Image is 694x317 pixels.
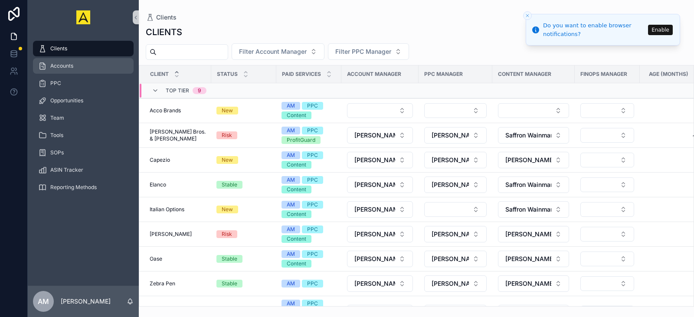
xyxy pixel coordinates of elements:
span: [PERSON_NAME] [505,279,551,288]
span: Reporting Methods [50,184,97,191]
button: Select Button [424,127,487,144]
div: Content [287,235,306,243]
span: Saffron Wainman [505,180,551,189]
button: Select Button [580,276,634,291]
p: [PERSON_NAME] [61,297,111,306]
div: AM [287,127,295,134]
button: Select Button [498,176,569,193]
span: Oase [150,255,162,262]
div: Content [287,161,306,169]
div: AM [287,280,295,288]
div: Stable [222,181,237,189]
span: [PERSON_NAME] [354,180,395,189]
button: Select Button [580,252,634,266]
div: PPC [307,250,318,258]
span: [PERSON_NAME] [354,156,395,164]
span: AM [38,296,49,307]
span: Opportunities [50,97,83,104]
a: SOPs [33,145,134,160]
span: [PERSON_NAME] [432,131,469,140]
div: PPC [307,280,318,288]
div: PPC [307,300,318,307]
div: Content [287,186,306,193]
a: Reporting Methods [33,180,134,195]
span: SOPs [50,149,64,156]
span: PPC [50,80,61,87]
button: Select Button [347,176,413,193]
span: Account Manager [347,71,401,78]
button: Select Button [580,128,634,143]
button: Select Button [424,152,487,168]
div: PPC [307,102,318,110]
div: Do you want to enable browser notifications? [543,21,645,38]
div: AM [287,225,295,233]
a: Clients [33,41,134,56]
button: Select Button [498,103,569,118]
img: App logo [76,10,90,24]
a: Team [33,110,134,126]
button: Select Button [498,275,569,292]
span: [PERSON_NAME] [505,230,551,239]
button: Select Button [580,227,634,242]
span: Saffron Wainman [505,131,551,140]
button: Select Button [424,226,487,242]
button: Select Button [347,251,413,267]
span: Paid Services [282,71,321,78]
span: Acco Brands [150,107,181,114]
div: Risk [222,230,232,238]
a: Clients [146,13,177,22]
span: Top Tier [166,87,189,94]
button: Select Button [498,251,569,267]
div: AM [287,250,295,258]
span: [PERSON_NAME] Bros. & [PERSON_NAME] [150,128,206,142]
div: PPC [307,225,318,233]
span: Filter Account Manager [239,47,307,56]
button: Select Button [347,226,413,242]
button: Select Button [424,103,487,118]
button: Select Button [580,103,634,118]
button: Select Button [328,43,409,60]
div: New [222,156,233,164]
div: AM [287,201,295,209]
div: scrollable content [28,35,139,206]
div: New [222,107,233,114]
span: Clients [156,13,177,22]
a: Opportunities [33,93,134,108]
button: Select Button [498,226,569,242]
span: Saffron Wainman [505,205,551,214]
button: Select Button [347,201,413,218]
div: PPC [307,176,318,184]
button: Select Button [580,202,634,217]
span: [PERSON_NAME] [354,279,395,288]
button: Select Button [498,127,569,144]
span: Content Manager [498,71,551,78]
span: Filter PPC Manager [335,47,391,56]
div: PPC [307,201,318,209]
span: Tools [50,132,63,139]
button: Select Button [347,152,413,168]
span: Client [150,71,169,78]
button: Select Button [580,177,634,192]
button: Select Button [424,176,487,193]
button: Select Button [232,43,324,60]
span: ASIN Tracker [50,167,83,173]
span: [PERSON_NAME] [354,205,395,214]
span: [PERSON_NAME] [432,180,469,189]
button: Select Button [347,127,413,144]
div: AM [287,300,295,307]
div: Content [287,111,306,119]
a: PPC [33,75,134,91]
button: Select Button [347,103,413,118]
span: FinOps Manager [580,71,627,78]
span: [PERSON_NAME] [432,255,469,263]
button: Close toast [523,11,532,20]
span: [PERSON_NAME] [354,131,395,140]
div: AM [287,102,295,110]
div: PPC [307,151,318,159]
span: [PERSON_NAME] [432,156,469,164]
div: PPC [307,127,318,134]
span: Zebra Pen [150,280,175,287]
span: [PERSON_NAME] [150,231,192,238]
div: Content [287,210,306,218]
span: Age (Months) [649,71,688,78]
